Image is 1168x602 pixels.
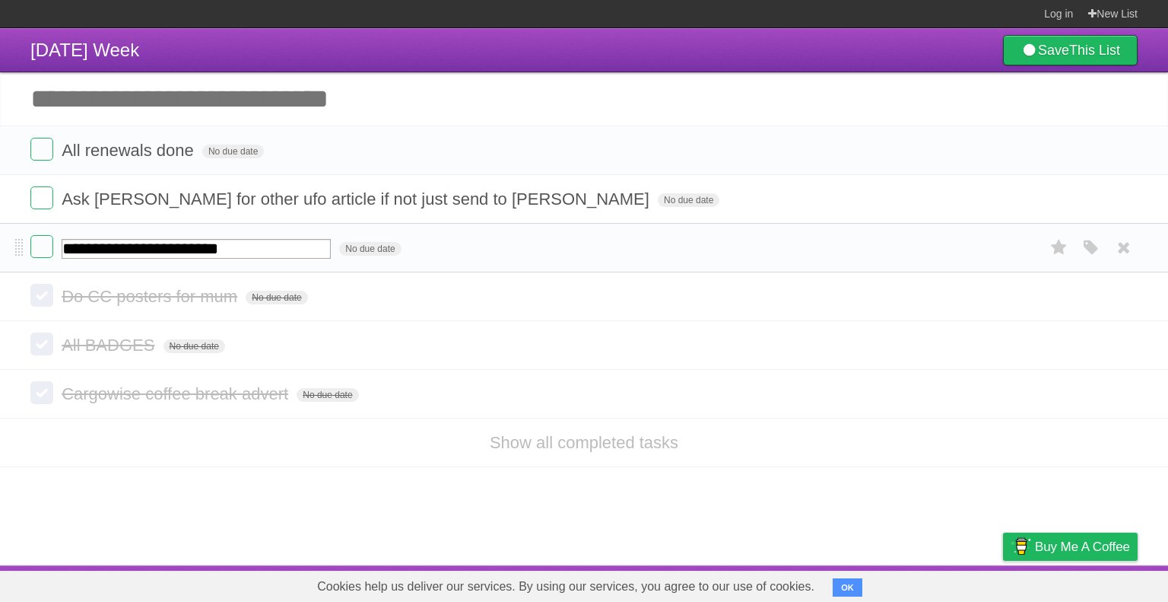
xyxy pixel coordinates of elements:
span: All renewals done [62,141,198,160]
button: OK [833,578,862,597]
span: All BADGES [62,336,158,355]
span: [DATE] Week [30,40,139,60]
a: Buy me a coffee [1003,533,1138,561]
label: Star task [1045,235,1074,260]
span: Do CC posters for mum [62,287,241,306]
a: Show all completed tasks [490,433,678,452]
a: About [801,569,833,598]
a: SaveThis List [1003,35,1138,65]
span: No due date [163,339,225,353]
label: Done [30,381,53,404]
span: No due date [246,291,307,304]
label: Done [30,186,53,209]
span: No due date [339,242,401,256]
span: Ask [PERSON_NAME] for other ufo article if not just send to [PERSON_NAME] [62,190,653,209]
b: This List [1069,43,1120,58]
span: No due date [658,193,719,207]
a: Developers [851,569,912,598]
label: Done [30,138,53,161]
a: Suggest a feature [1042,569,1138,598]
span: No due date [202,145,264,158]
span: Cookies help us deliver our services. By using our services, you agree to our use of cookies. [302,572,830,602]
span: Cargowise coffee break advert [62,384,292,403]
img: Buy me a coffee [1011,534,1031,559]
a: Privacy [983,569,1023,598]
span: Buy me a coffee [1035,534,1130,560]
label: Done [30,235,53,258]
label: Done [30,333,53,355]
a: Terms [932,569,965,598]
span: No due date [297,388,358,402]
label: Done [30,284,53,307]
